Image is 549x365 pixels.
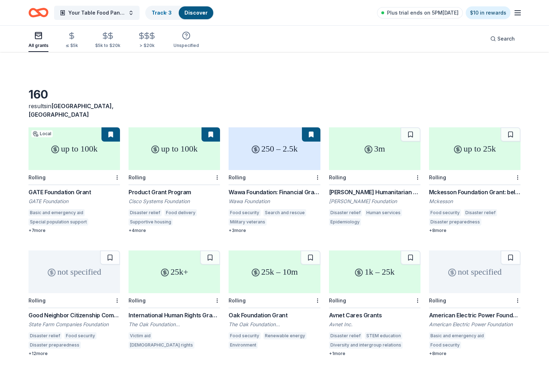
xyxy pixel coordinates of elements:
[229,228,320,233] div: + 3 more
[497,35,515,43] span: Search
[28,209,85,216] div: Basic and emergency aid
[129,321,220,328] div: The Oak Foundation [GEOGRAPHIC_DATA]
[229,209,261,216] div: Food security
[28,102,114,118] span: in
[173,28,199,52] button: Unspecified
[28,250,120,356] a: not specifiedRollingGood Neighbor Citizenship Company GrantsState Farm Companies FoundationDisast...
[429,127,521,170] div: up to 25k
[429,250,521,293] div: not specified
[329,250,420,293] div: 1k – 25k
[145,6,214,20] button: Track· 3Discover
[95,43,120,48] div: $5k to $20k
[184,10,208,16] a: Discover
[429,209,461,216] div: Food security
[329,342,403,349] div: Diversity and intergroup relations
[429,218,481,226] div: Disaster preparedness
[28,102,114,118] span: [GEOGRAPHIC_DATA], [GEOGRAPHIC_DATA]
[129,250,220,293] div: 25k+
[429,311,521,319] div: American Electric Power Foundation Grants
[229,250,320,293] div: 25k – 10m
[129,174,146,180] div: Rolling
[129,198,220,205] div: Cisco Systems Foundation
[129,228,220,233] div: + 4 more
[129,297,146,303] div: Rolling
[429,321,521,328] div: American Electric Power Foundation
[229,332,261,339] div: Food security
[129,188,220,196] div: Product Grant Program
[54,6,140,20] button: Your Table Food Pantry
[263,209,306,216] div: Search and rescue
[429,351,521,356] div: + 8 more
[28,311,120,319] div: Good Neighbor Citizenship Company Grants
[229,174,246,180] div: Rolling
[229,198,320,205] div: Wawa Foundation
[377,7,463,18] a: Plus trial ends on 5PM[DATE]
[329,174,346,180] div: Rolling
[263,332,307,339] div: Renewable energy
[28,321,120,328] div: State Farm Companies Foundation
[229,188,320,196] div: Wawa Foundation: Financial Grants - Local Connection Grants (Grants less than $2,500)
[137,29,156,52] button: > $20k
[28,218,88,226] div: Special population support
[28,342,81,349] div: Disaster preparedness
[429,228,521,233] div: + 8 more
[28,88,120,102] div: 160
[129,209,162,216] div: Disaster relief
[229,311,320,319] div: Oak Foundation Grant
[129,127,220,170] div: up to 100k
[28,188,120,196] div: GATE Foundation Grant
[329,297,346,303] div: Rolling
[329,332,362,339] div: Disaster relief
[64,332,96,339] div: Food security
[28,43,48,48] div: All grants
[164,209,197,216] div: Food delivery
[95,29,120,52] button: $5k to $20k
[28,198,120,205] div: GATE Foundation
[329,127,420,228] a: 3mRolling[PERSON_NAME] Humanitarian Prize[PERSON_NAME] FoundationDisaster reliefHuman servicesEpi...
[429,127,521,233] a: up to 25kRollingMckesson Foundation Grant: below $25,000MckessonFood securityDisaster reliefDisas...
[229,127,320,233] a: 250 – 2.5kRollingWawa Foundation: Financial Grants - Local Connection Grants (Grants less than $2...
[485,32,521,46] button: Search
[229,321,320,328] div: The Oak Foundation [GEOGRAPHIC_DATA]
[28,28,48,52] button: All grants
[429,188,521,196] div: Mckesson Foundation Grant: below $25,000
[137,43,156,48] div: > $20k
[28,297,46,303] div: Rolling
[31,130,53,137] div: Local
[365,209,402,216] div: Human services
[28,127,120,233] a: up to 100kLocalRollingGATE Foundation GrantGATE FoundationBasic and emergency aidSpecial populati...
[329,127,420,170] div: 3m
[429,342,461,349] div: Food security
[28,250,120,293] div: not specified
[129,311,220,319] div: International Human Rights Grant Programme
[429,297,446,303] div: Rolling
[129,218,173,226] div: Supportive housing
[329,351,420,356] div: + 1 more
[229,218,267,226] div: Military veterans
[429,250,521,356] a: not specifiedRollingAmerican Electric Power Foundation GrantsAmerican Electric Power FoundationBa...
[229,342,258,349] div: Environment
[28,332,62,339] div: Disaster relief
[28,4,48,21] a: Home
[173,43,199,48] div: Unspecified
[229,127,320,170] div: 250 – 2.5k
[329,198,420,205] div: [PERSON_NAME] Foundation
[329,311,420,319] div: Avnet Cares Grants
[66,43,78,48] div: ≤ $5k
[28,351,120,356] div: + 12 more
[229,297,246,303] div: Rolling
[329,218,361,226] div: Epidemiology
[329,188,420,196] div: [PERSON_NAME] Humanitarian Prize
[429,174,446,180] div: Rolling
[329,209,362,216] div: Disaster relief
[429,198,521,205] div: Mckesson
[129,250,220,351] a: 25k+RollingInternational Human Rights Grant ProgrammeThe Oak Foundation [GEOGRAPHIC_DATA]Victim a...
[129,332,152,339] div: Victim aid
[329,321,420,328] div: Avnet Inc.
[229,250,320,351] a: 25k – 10mRollingOak Foundation GrantThe Oak Foundation [GEOGRAPHIC_DATA]Food securityRenewable en...
[365,332,402,339] div: STEM education
[387,9,459,17] span: Plus trial ends on 5PM[DATE]
[466,6,511,19] a: $10 in rewards
[28,174,46,180] div: Rolling
[464,342,514,349] div: Housing development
